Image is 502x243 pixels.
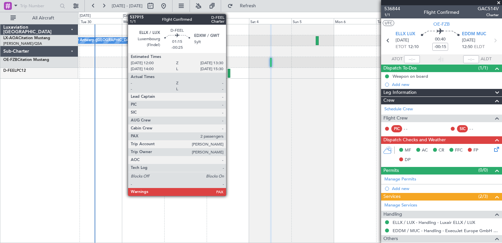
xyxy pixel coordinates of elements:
span: Charter [478,12,499,18]
span: (0/0) [478,167,488,174]
a: Manage Permits [384,176,416,183]
span: Leg Information [383,89,417,96]
span: OE-FZB [3,58,17,62]
span: FFC [455,147,463,154]
button: UTC [383,20,394,26]
input: --:-- [404,55,420,63]
button: All Aircraft [7,13,71,23]
span: 12:50 [462,44,472,50]
input: Trip Number [20,1,58,11]
span: DP [405,157,411,163]
div: No Crew Antwerp ([GEOGRAPHIC_DATA]) [64,36,135,45]
span: MF [405,147,411,154]
div: Weapon on board [393,73,428,79]
span: All Aircraft [17,16,69,20]
span: ELDT [474,44,485,50]
span: CR [439,147,444,154]
a: D-FEELPC12 [3,69,26,73]
span: Services [383,193,400,201]
div: SIC [457,125,468,132]
span: 536844 [384,5,400,12]
span: Dispatch To-Dos [383,65,417,72]
span: LX-AOA [3,36,18,40]
span: ELLX LUX [396,31,415,38]
span: OE-FZB [433,21,450,28]
span: [DATE] [396,37,409,44]
span: 00:40 [435,36,445,43]
div: Mon 6 [334,18,376,24]
span: 12:10 [408,44,419,50]
span: (1/1) [478,65,488,71]
a: OE-FZBCitation Mustang [3,58,49,62]
span: (2/3) [478,193,488,200]
span: FP [473,147,478,154]
a: Manage Services [384,202,417,209]
a: LX-AOACitation Mustang [3,36,50,40]
div: Add new [392,82,499,87]
div: Add new [392,186,499,191]
div: Thu 2 [164,18,207,24]
button: Refresh [224,1,264,11]
div: Wed 1 [122,18,164,24]
span: ALDT [481,56,491,63]
span: Crew [383,97,395,104]
a: [PERSON_NAME]/QSA [3,41,42,46]
div: Sat 4 [249,18,291,24]
span: EDDM MUC [462,31,486,38]
div: [DATE] [123,13,134,19]
div: - - [469,126,484,132]
span: Others [383,235,398,243]
span: Refresh [234,4,262,8]
a: ELLX / LUX - Handling - Luxair ELLX / LUX [393,220,475,225]
div: [DATE] [80,13,91,19]
a: EDDM / MUC - Handling - ExecuJet Europe GmbH EDDM / MUC [393,228,499,233]
div: Fri 3 [207,18,249,24]
span: 1/1 [384,12,400,18]
a: Schedule Crew [384,106,413,113]
div: Tue 7 [376,18,419,24]
span: ATOT [392,56,402,63]
div: - - [404,126,419,132]
span: GAC514V [478,5,499,12]
div: PIC [391,125,402,132]
span: AC [422,147,428,154]
span: Permits [383,167,399,175]
div: Flight Confirmed [424,9,459,16]
span: D-FEEL [3,69,16,73]
span: [DATE] - [DATE] [112,3,143,9]
span: ETOT [396,44,406,50]
div: Tue 30 [80,18,122,24]
span: Dispatch Checks and Weather [383,136,446,144]
span: [DATE] [462,37,475,44]
span: Flight Crew [383,115,408,122]
div: Sun 5 [291,18,334,24]
span: Handling [383,211,402,218]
